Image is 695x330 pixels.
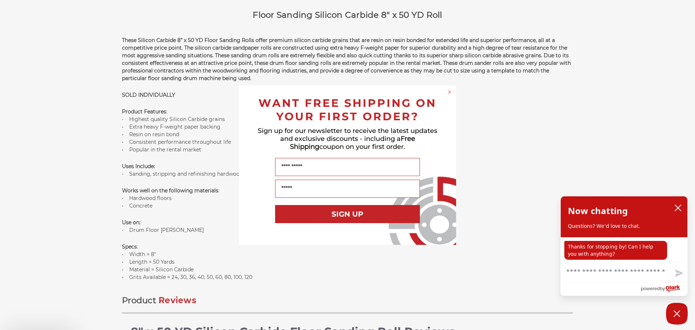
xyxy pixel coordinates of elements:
[660,284,665,293] span: by
[641,282,687,296] a: Powered by Olark
[669,265,687,282] button: Send message
[672,202,684,213] button: close chatbox
[666,303,688,325] button: Close Chatbox
[258,127,437,151] span: Sign up for our newsletter to receive the latest updates and exclusive discounts - including a co...
[446,88,453,96] button: Close dialog
[290,135,415,151] span: Free Shipping
[258,96,437,123] span: WANT FREE SHIPPING ON YOUR FIRST ORDER?
[568,222,680,230] p: Questions? We'd love to chat.
[568,204,628,218] h2: Now chatting
[275,205,420,223] button: SIGN UP
[561,237,687,263] div: chat
[560,196,688,296] div: olark chatbox
[564,241,667,260] p: Thanks for stopping by! Can I help you with anything?
[641,284,660,293] span: powered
